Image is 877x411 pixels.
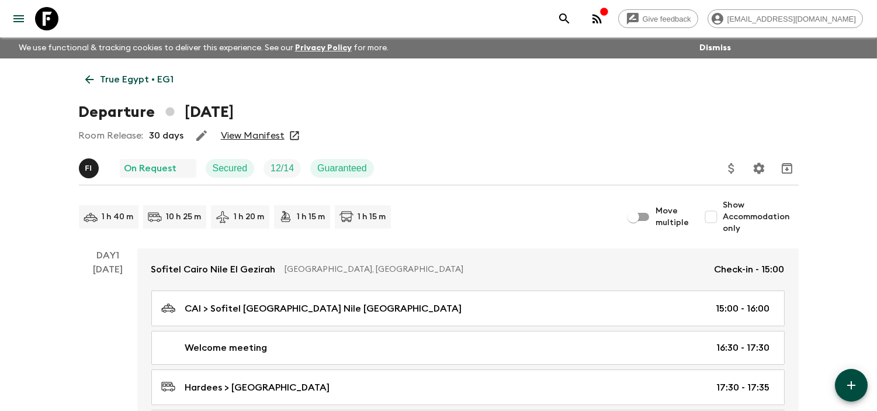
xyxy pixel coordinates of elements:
[14,37,393,58] p: We use functional & tracking cookies to deliver this experience. See our for more.
[102,211,134,223] p: 1 h 40 m
[618,9,698,28] a: Give feedback
[85,164,92,173] p: F I
[213,161,248,175] p: Secured
[137,248,799,291] a: Sofitel Cairo Nile El Gezirah[GEOGRAPHIC_DATA], [GEOGRAPHIC_DATA]Check-in - 15:00
[150,129,184,143] p: 30 days
[79,101,234,124] h1: Departure [DATE]
[297,211,325,223] p: 1 h 15 m
[358,211,386,223] p: 1 h 15 m
[720,157,743,180] button: Update Price, Early Bird Discount and Costs
[79,129,144,143] p: Room Release:
[185,302,462,316] p: CAI > Sofitel [GEOGRAPHIC_DATA] Nile [GEOGRAPHIC_DATA]
[124,161,177,175] p: On Request
[206,159,255,178] div: Secured
[79,68,181,91] a: True Egypt • EG1
[221,130,285,141] a: View Manifest
[100,72,174,87] p: True Egypt • EG1
[717,381,770,395] p: 17:30 - 17:35
[317,161,367,175] p: Guaranteed
[721,15,862,23] span: [EMAIL_ADDRESS][DOMAIN_NAME]
[271,161,294,175] p: 12 / 14
[167,211,202,223] p: 10 h 25 m
[234,211,265,223] p: 1 h 20 m
[151,263,276,277] p: Sofitel Cairo Nile El Gezirah
[723,199,799,234] span: Show Accommodation only
[7,7,30,30] button: menu
[185,381,330,395] p: Hardees > [GEOGRAPHIC_DATA]
[715,263,785,277] p: Check-in - 15:00
[264,159,301,178] div: Trip Fill
[775,157,799,180] button: Archive (Completed, Cancelled or Unsynced Departures only)
[151,291,785,326] a: CAI > Sofitel [GEOGRAPHIC_DATA] Nile [GEOGRAPHIC_DATA]15:00 - 16:00
[696,40,734,56] button: Dismiss
[151,331,785,365] a: Welcome meeting16:30 - 17:30
[708,9,863,28] div: [EMAIL_ADDRESS][DOMAIN_NAME]
[151,369,785,405] a: Hardees > [GEOGRAPHIC_DATA]17:30 - 17:35
[717,341,770,355] p: 16:30 - 17:30
[285,264,705,275] p: [GEOGRAPHIC_DATA], [GEOGRAPHIC_DATA]
[747,157,771,180] button: Settings
[295,44,352,52] a: Privacy Policy
[79,248,137,263] p: Day 1
[79,158,101,178] button: FI
[656,205,690,229] span: Move multiple
[185,341,268,355] p: Welcome meeting
[553,7,576,30] button: search adventures
[716,302,770,316] p: 15:00 - 16:00
[636,15,698,23] span: Give feedback
[79,162,101,171] span: Faten Ibrahim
